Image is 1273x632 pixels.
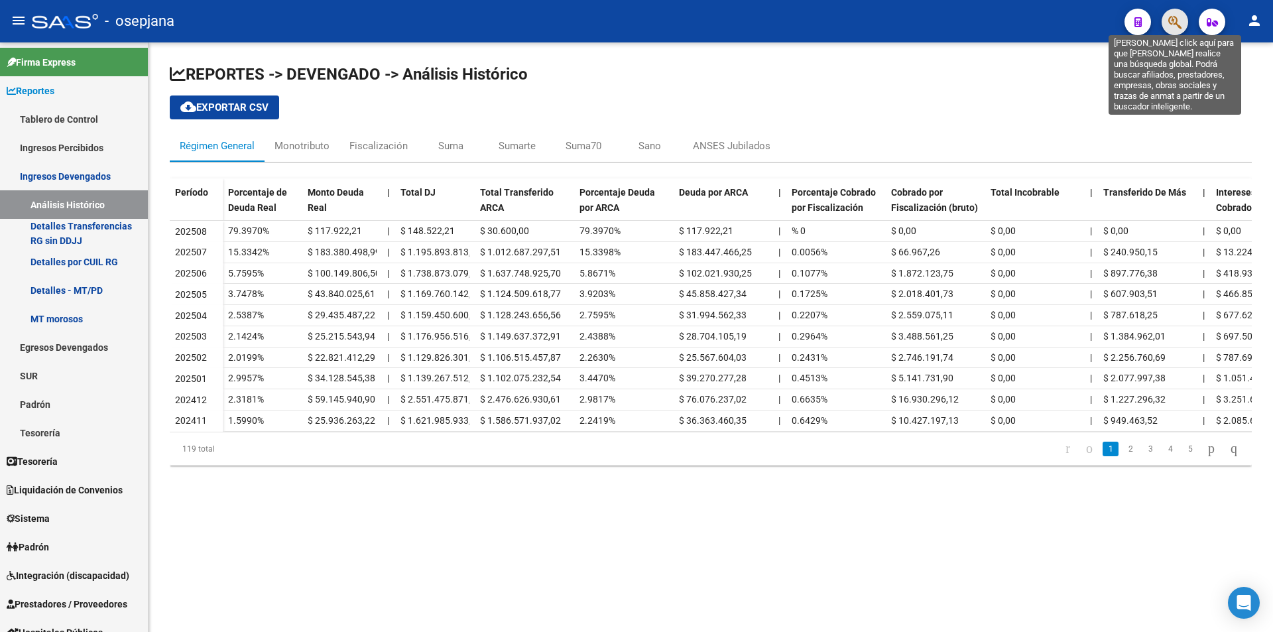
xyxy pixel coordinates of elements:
[1090,288,1092,299] span: |
[679,187,748,198] span: Deuda por ARCA
[579,373,615,383] span: 3.4470%
[1090,268,1092,279] span: |
[1098,178,1197,234] datatable-header-cell: Transferido De Más
[1090,394,1092,405] span: |
[985,178,1085,234] datatable-header-cell: Total Incobrable
[400,288,481,299] span: $ 1.169.760.142,60
[991,288,1016,299] span: $ 0,00
[792,288,827,299] span: 0.1725%
[1203,394,1205,405] span: |
[991,247,1016,257] span: $ 0,00
[475,178,574,234] datatable-header-cell: Total Transferido ARCA
[480,288,561,299] span: $ 1.124.509.618,77
[170,432,384,466] div: 119 total
[1122,442,1138,456] a: 2
[1202,442,1221,456] a: go to next page
[891,225,916,236] span: $ 0,00
[891,288,953,299] span: $ 2.018.401,73
[228,225,269,236] span: 79.3970%
[778,373,780,383] span: |
[7,483,123,497] span: Liquidación de Convenios
[175,373,207,384] span: 202501
[387,247,389,257] span: |
[170,178,223,234] datatable-header-cell: Período
[175,395,207,405] span: 202412
[228,394,264,405] span: 2.3181%
[499,139,536,153] div: Sumarte
[387,331,389,342] span: |
[387,352,389,363] span: |
[228,268,264,279] span: 5.7595%
[400,247,481,257] span: $ 1.195.893.813,61
[679,394,747,405] span: $ 76.076.237,02
[1162,442,1178,456] a: 4
[175,310,207,321] span: 202504
[891,247,940,257] span: $ 66.967,26
[223,178,302,234] datatable-header-cell: Porcentaje de Deuda Real
[574,178,674,234] datatable-header-cell: Porcentaje Deuda por ARCA
[1103,352,1166,363] span: $ 2.256.760,69
[308,247,381,257] span: $ 183.380.498,99
[1142,442,1158,456] a: 3
[778,288,780,299] span: |
[308,268,381,279] span: $ 100.149.806,50
[891,394,959,405] span: $ 16.930.296,12
[579,394,615,405] span: 2.9817%
[579,225,621,236] span: 79.3970%
[1203,288,1205,299] span: |
[1103,225,1128,236] span: $ 0,00
[891,268,953,279] span: $ 1.872.123,75
[480,268,561,279] span: $ 1.637.748.925,70
[1197,178,1211,234] datatable-header-cell: |
[228,310,264,320] span: 2.5387%
[7,454,58,469] span: Tesorería
[382,178,395,234] datatable-header-cell: |
[792,310,827,320] span: 0.2207%
[991,187,1060,198] span: Total Incobrable
[891,331,953,342] span: $ 3.488.561,25
[1160,438,1180,460] li: page 4
[792,331,827,342] span: 0.2964%
[886,178,985,234] datatable-header-cell: Cobrado por Fiscalización (bruto)
[891,373,953,383] span: $ 5.141.731,90
[891,310,953,320] span: $ 2.559.075,11
[1090,352,1092,363] span: |
[302,178,382,234] datatable-header-cell: Monto Deuda Real
[1090,247,1092,257] span: |
[308,352,375,363] span: $ 22.821.412,29
[308,331,375,342] span: $ 25.215.543,94
[1101,438,1121,460] li: page 1
[228,352,264,363] span: 2.0199%
[1103,288,1158,299] span: $ 607.903,51
[792,352,827,363] span: 0.2431%
[679,225,733,236] span: $ 117.922,21
[679,247,752,257] span: $ 183.447.466,25
[1090,187,1093,198] span: |
[778,247,780,257] span: |
[438,139,463,153] div: Suma
[228,187,287,213] span: Porcentaje de Deuda Real
[786,178,886,234] datatable-header-cell: Porcentaje Cobrado por Fiscalización
[891,415,959,426] span: $ 10.427.197,13
[349,139,408,153] div: Fiscalización
[1203,225,1205,236] span: |
[1203,352,1205,363] span: |
[7,568,129,583] span: Integración (discapacidad)
[991,225,1016,236] span: $ 0,00
[1090,310,1092,320] span: |
[1216,352,1270,363] span: $ 787.696,94
[1085,178,1098,234] datatable-header-cell: |
[792,225,806,236] span: % 0
[579,352,615,363] span: 2.2630%
[579,415,615,426] span: 2.2419%
[170,95,279,119] button: Exportar CSV
[228,415,264,426] span: 1.5990%
[1216,310,1270,320] span: $ 677.628,01
[991,394,1016,405] span: $ 0,00
[1216,268,1270,279] span: $ 418.930,33
[387,394,389,405] span: |
[1246,13,1262,29] mat-icon: person
[891,187,978,213] span: Cobrado por Fiscalización (bruto)
[1216,331,1270,342] span: $ 697.506,85
[674,178,773,234] datatable-header-cell: Deuda por ARCA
